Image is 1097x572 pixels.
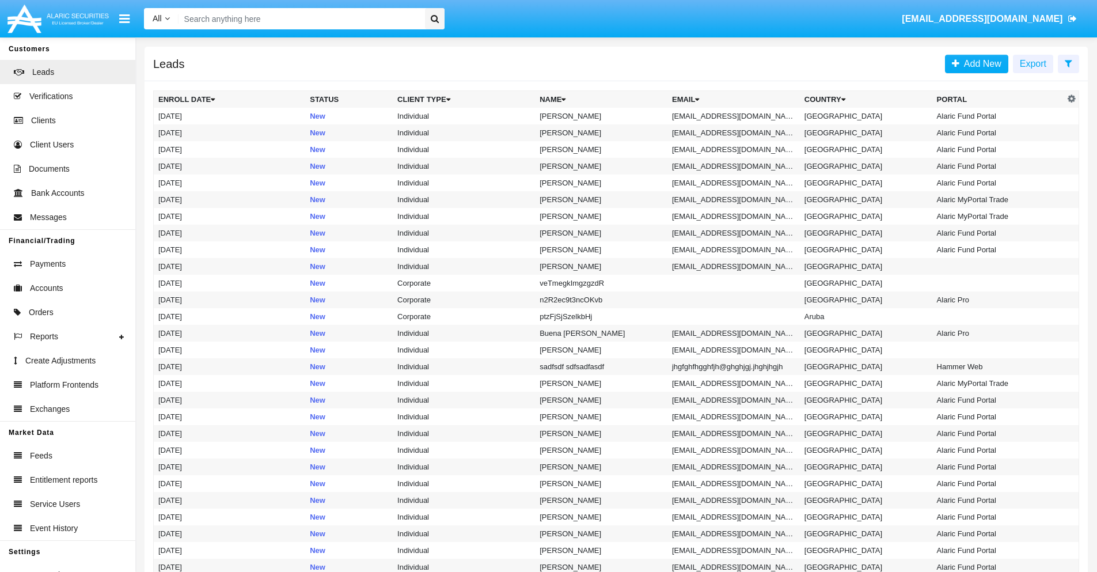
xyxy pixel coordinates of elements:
[667,241,800,258] td: [EMAIL_ADDRESS][DOMAIN_NAME]
[305,291,393,308] td: New
[535,108,667,124] td: [PERSON_NAME]
[932,108,1065,124] td: Alaric Fund Portal
[29,90,73,103] span: Verifications
[667,542,800,559] td: [EMAIL_ADDRESS][DOMAIN_NAME]
[932,542,1065,559] td: Alaric Fund Portal
[31,115,56,127] span: Clients
[800,459,932,475] td: [GEOGRAPHIC_DATA]
[535,141,667,158] td: [PERSON_NAME]
[32,66,54,78] span: Leads
[667,509,800,525] td: [EMAIL_ADDRESS][DOMAIN_NAME]
[535,208,667,225] td: [PERSON_NAME]
[153,59,185,69] h5: Leads
[393,258,535,275] td: Individual
[932,358,1065,375] td: Hammer Web
[897,3,1083,35] a: [EMAIL_ADDRESS][DOMAIN_NAME]
[30,522,78,535] span: Event History
[535,325,667,342] td: Buena [PERSON_NAME]
[800,208,932,225] td: [GEOGRAPHIC_DATA]
[535,392,667,408] td: [PERSON_NAME]
[667,358,800,375] td: jhgfghfhgghfjh@ghghjgj.jhghjhgjh
[667,208,800,225] td: [EMAIL_ADDRESS][DOMAIN_NAME]
[154,542,306,559] td: [DATE]
[30,403,70,415] span: Exchanges
[932,375,1065,392] td: Alaric MyPortal Trade
[305,208,393,225] td: New
[30,258,66,270] span: Payments
[144,13,179,25] a: All
[535,91,667,108] th: Name
[932,124,1065,141] td: Alaric Fund Portal
[30,211,67,224] span: Messages
[932,141,1065,158] td: Alaric Fund Portal
[393,241,535,258] td: Individual
[667,124,800,141] td: [EMAIL_ADDRESS][DOMAIN_NAME]
[535,525,667,542] td: [PERSON_NAME]
[667,191,800,208] td: [EMAIL_ADDRESS][DOMAIN_NAME]
[800,158,932,175] td: [GEOGRAPHIC_DATA]
[154,208,306,225] td: [DATE]
[932,459,1065,475] td: Alaric Fund Portal
[305,91,393,108] th: Status
[154,358,306,375] td: [DATE]
[800,241,932,258] td: [GEOGRAPHIC_DATA]
[945,55,1008,73] a: Add New
[535,492,667,509] td: [PERSON_NAME]
[154,308,306,325] td: [DATE]
[154,258,306,275] td: [DATE]
[393,291,535,308] td: Corporate
[305,542,393,559] td: New
[393,124,535,141] td: Individual
[154,442,306,459] td: [DATE]
[800,108,932,124] td: [GEOGRAPHIC_DATA]
[29,306,54,319] span: Orders
[667,375,800,392] td: [EMAIL_ADDRESS][DOMAIN_NAME]
[393,225,535,241] td: Individual
[535,275,667,291] td: veTmegkImgzgzdR
[393,308,535,325] td: Corporate
[959,59,1001,69] span: Add New
[932,408,1065,425] td: Alaric Fund Portal
[1013,55,1053,73] button: Export
[393,475,535,492] td: Individual
[535,175,667,191] td: [PERSON_NAME]
[932,208,1065,225] td: Alaric MyPortal Trade
[154,342,306,358] td: [DATE]
[535,124,667,141] td: [PERSON_NAME]
[932,91,1065,108] th: Portal
[154,158,306,175] td: [DATE]
[305,124,393,141] td: New
[800,392,932,408] td: [GEOGRAPHIC_DATA]
[393,375,535,392] td: Individual
[154,275,306,291] td: [DATE]
[667,325,800,342] td: [EMAIL_ADDRESS][DOMAIN_NAME]
[535,375,667,392] td: [PERSON_NAME]
[535,241,667,258] td: [PERSON_NAME]
[535,191,667,208] td: [PERSON_NAME]
[305,258,393,275] td: New
[305,392,393,408] td: New
[154,408,306,425] td: [DATE]
[800,542,932,559] td: [GEOGRAPHIC_DATA]
[393,275,535,291] td: Corporate
[800,291,932,308] td: [GEOGRAPHIC_DATA]
[932,442,1065,459] td: Alaric Fund Portal
[305,158,393,175] td: New
[535,442,667,459] td: [PERSON_NAME]
[667,525,800,542] td: [EMAIL_ADDRESS][DOMAIN_NAME]
[667,459,800,475] td: [EMAIL_ADDRESS][DOMAIN_NAME]
[305,425,393,442] td: New
[30,331,58,343] span: Reports
[154,225,306,241] td: [DATE]
[535,258,667,275] td: [PERSON_NAME]
[305,241,393,258] td: New
[29,163,70,175] span: Documents
[800,358,932,375] td: [GEOGRAPHIC_DATA]
[667,408,800,425] td: [EMAIL_ADDRESS][DOMAIN_NAME]
[800,325,932,342] td: [GEOGRAPHIC_DATA]
[393,191,535,208] td: Individual
[932,475,1065,492] td: Alaric Fund Portal
[305,492,393,509] td: New
[932,325,1065,342] td: Alaric Pro
[535,475,667,492] td: [PERSON_NAME]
